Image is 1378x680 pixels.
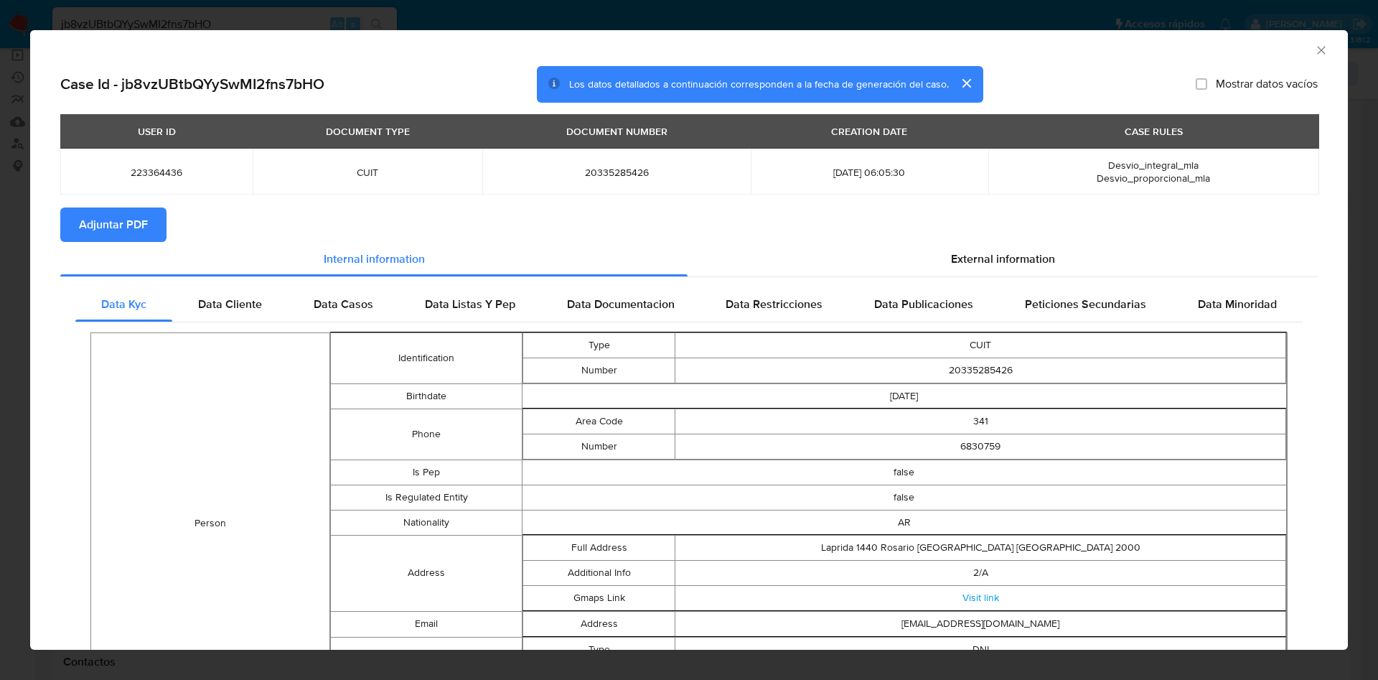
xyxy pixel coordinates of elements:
[1097,171,1210,185] span: Desvio_proporcional_mla
[675,611,1286,636] td: [EMAIL_ADDRESS][DOMAIN_NAME]
[30,30,1348,650] div: closure-recommendation-modal
[962,590,999,605] a: Visit link
[768,166,971,179] span: [DATE] 06:05:30
[522,535,675,560] td: Full Address
[675,434,1286,459] td: 6830759
[331,611,522,637] td: Email
[522,560,675,585] td: Additional Info
[1108,158,1199,172] span: Desvio_integral_mla
[324,251,425,267] span: Internal information
[726,296,822,312] span: Data Restricciones
[949,66,983,101] button: cerrar
[522,409,675,434] td: Area Code
[675,560,1286,585] td: 2/A
[500,166,733,179] span: 20335285426
[522,611,675,636] td: Address
[822,119,916,144] div: CREATION DATE
[331,535,522,611] td: Address
[331,485,522,510] td: Is Regulated Entity
[567,296,675,312] span: Data Documentacion
[101,296,146,312] span: Data Kyc
[331,460,522,485] td: Is Pep
[522,585,675,610] td: Gmaps Link
[60,208,167,242] button: Adjuntar PDF
[569,77,949,91] span: Los datos detallados a continuación corresponden a la fecha de generación del caso.
[79,209,148,241] span: Adjuntar PDF
[78,166,235,179] span: 223364436
[1025,296,1146,312] span: Peticiones Secundarias
[129,119,184,144] div: USER ID
[874,296,973,312] span: Data Publicaciones
[1196,78,1207,90] input: Mostrar datos vacíos
[675,332,1286,358] td: CUIT
[522,358,675,383] td: Number
[522,460,1286,485] td: false
[675,358,1286,383] td: 20335285426
[198,296,262,312] span: Data Cliente
[522,434,675,459] td: Number
[60,242,1318,276] div: Detailed info
[675,535,1286,560] td: Laprida 1440 Rosario [GEOGRAPHIC_DATA] [GEOGRAPHIC_DATA] 2000
[1198,296,1277,312] span: Data Minoridad
[522,637,675,662] td: Type
[1314,43,1327,56] button: Cerrar ventana
[331,332,522,383] td: Identification
[1216,77,1318,91] span: Mostrar datos vacíos
[522,383,1286,409] td: [DATE]
[1116,119,1191,144] div: CASE RULES
[60,75,324,93] h2: Case Id - jb8vzUBtbQYySwMI2fns7bHO
[331,383,522,409] td: Birthdate
[270,166,465,179] span: CUIT
[522,510,1286,535] td: AR
[317,119,418,144] div: DOCUMENT TYPE
[425,296,515,312] span: Data Listas Y Pep
[558,119,676,144] div: DOCUMENT NUMBER
[75,287,1303,322] div: Detailed internal info
[951,251,1055,267] span: External information
[522,332,675,358] td: Type
[331,409,522,460] td: Phone
[675,637,1286,662] td: DNI
[675,409,1286,434] td: 341
[331,510,522,535] td: Nationality
[314,296,373,312] span: Data Casos
[522,485,1286,510] td: false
